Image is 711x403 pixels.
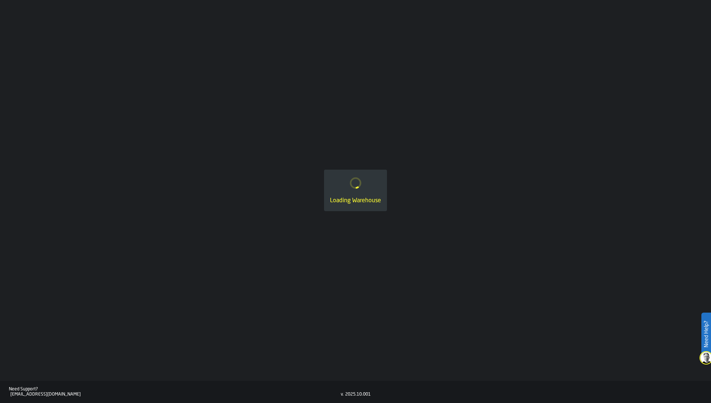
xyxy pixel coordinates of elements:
[330,196,381,205] div: Loading Warehouse
[9,387,341,392] div: Need Support?
[341,392,344,397] div: v.
[345,392,371,397] div: 2025.10.001
[9,387,341,397] a: Need Support?[EMAIL_ADDRESS][DOMAIN_NAME]
[10,392,341,397] div: [EMAIL_ADDRESS][DOMAIN_NAME]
